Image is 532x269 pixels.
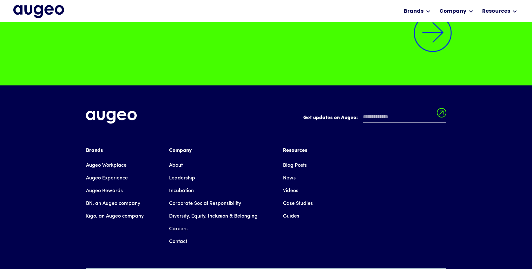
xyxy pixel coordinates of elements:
[86,210,144,223] a: Kigo, an Augeo company
[169,159,183,172] a: About
[283,147,313,154] div: Resources
[169,185,194,197] a: Incubation
[303,114,358,122] label: Get updates on Augeo:
[169,210,258,223] a: Diversity, Equity, Inclusion & Belonging
[86,197,140,210] a: BN, an Augeo company
[283,185,298,197] a: Videos
[283,172,296,185] a: News
[169,197,241,210] a: Corporate Social Responsibility
[86,185,123,197] a: Augeo Rewards
[439,8,466,15] div: Company
[437,108,446,121] input: Submit
[13,5,64,18] a: home
[169,147,258,154] div: Company
[86,147,144,154] div: Brands
[406,6,460,60] img: Arrow symbol in bright blue pointing diagonally upward and to the right to indicate an active link.
[283,210,299,223] a: Guides
[303,111,446,126] form: Email Form
[169,223,187,235] a: Careers
[86,111,137,124] img: Augeo's full logo in white.
[283,197,313,210] a: Case Studies
[86,172,128,185] a: Augeo Experience
[482,8,510,15] div: Resources
[283,159,307,172] a: Blog Posts
[169,172,195,185] a: Leadership
[404,8,424,15] div: Brands
[169,235,187,248] a: Contact
[13,5,64,18] img: Augeo's full logo in midnight blue.
[86,159,127,172] a: Augeo Workplace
